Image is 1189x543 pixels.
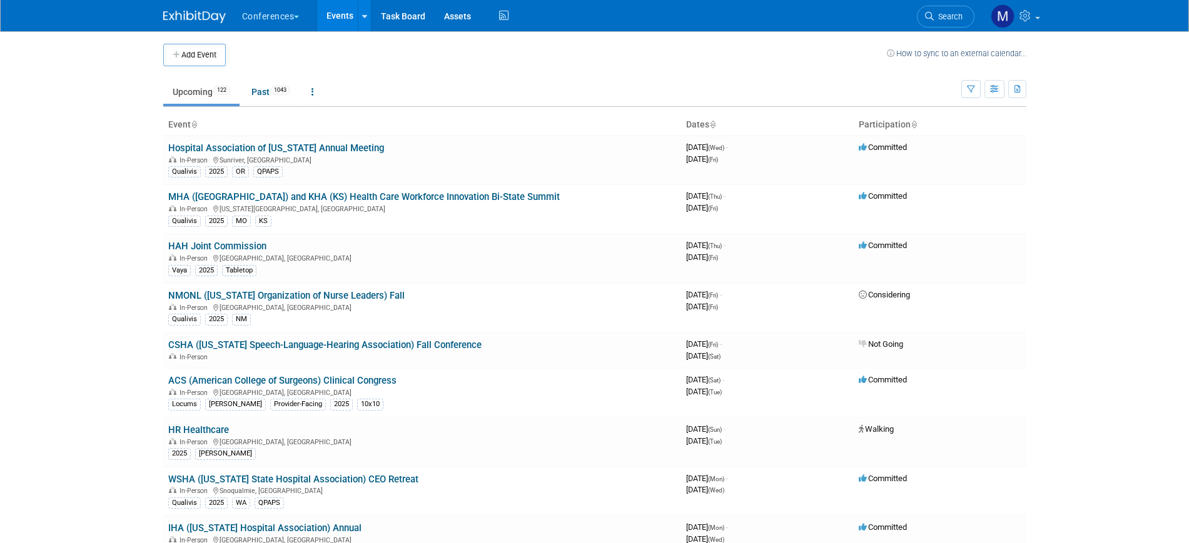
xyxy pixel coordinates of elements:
span: Walking [859,424,894,434]
a: Hospital Association of [US_STATE] Annual Meeting [168,142,384,154]
img: Marygrace LeGros [991,4,1014,28]
span: [DATE] [686,375,724,384]
div: [PERSON_NAME] [205,399,266,410]
span: Committed [859,142,907,152]
span: Committed [859,474,907,483]
span: [DATE] [686,290,722,299]
span: In-Person [180,156,211,164]
span: - [724,424,726,434]
div: QPAPS [255,497,284,509]
a: Past1043 [242,80,300,104]
span: Not Going [859,339,903,349]
img: In-Person Event [169,353,176,359]
span: (Fri) [708,304,718,311]
img: In-Person Event [169,389,176,395]
span: In-Person [180,205,211,213]
div: 2025 [205,216,228,227]
div: Qualivis [168,497,201,509]
div: [GEOGRAPHIC_DATA], [GEOGRAPHIC_DATA] [168,436,676,446]
span: In-Person [180,438,211,446]
div: WA [232,497,250,509]
span: (Thu) [708,242,722,249]
img: In-Person Event [169,438,176,444]
span: 1043 [270,86,290,95]
div: 2025 [195,265,218,276]
span: (Fri) [708,205,718,212]
span: [DATE] [686,191,726,201]
div: MO [232,216,251,227]
div: Sunriver, [GEOGRAPHIC_DATA] [168,154,676,164]
img: ExhibitDay [163,11,226,23]
div: [GEOGRAPHIC_DATA], [GEOGRAPHIC_DATA] [168,252,676,262]
span: [DATE] [686,485,724,494]
span: (Thu) [708,193,722,200]
span: In-Person [180,254,211,262]
a: Sort by Participation Type [911,119,917,129]
span: (Tue) [708,389,722,396]
th: Participation [854,114,1026,136]
span: In-Person [180,353,211,361]
a: ACS (American College of Surgeons) Clinical Congress [168,375,397,386]
span: (Fri) [708,341,718,348]
div: Snoqualmie, [GEOGRAPHIC_DATA] [168,485,676,495]
div: OR [232,166,249,177]
div: Provider-Facing [270,399,326,410]
a: CSHA ([US_STATE] Speech-Language-Hearing Association) Fall Conference [168,339,482,351]
span: (Fri) [708,156,718,163]
button: Add Event [163,44,226,66]
span: - [724,241,726,250]
span: (Wed) [708,144,724,151]
div: Tabletop [222,265,256,276]
div: [US_STATE][GEOGRAPHIC_DATA], [GEOGRAPHIC_DATA] [168,203,676,213]
img: In-Person Event [169,205,176,211]
span: - [720,339,722,349]
span: [DATE] [686,241,726,250]
div: [GEOGRAPHIC_DATA], [GEOGRAPHIC_DATA] [168,387,676,397]
a: HAH Joint Commission [168,241,266,252]
span: - [726,522,728,532]
div: Qualivis [168,166,201,177]
a: WSHA ([US_STATE] State Hospital Association) CEO Retreat [168,474,418,485]
a: Sort by Start Date [709,119,716,129]
span: [DATE] [686,522,728,532]
span: (Mon) [708,476,724,482]
img: In-Person Event [169,156,176,162]
div: 2025 [205,497,228,509]
span: (Wed) [708,487,724,494]
span: (Tue) [708,438,722,445]
a: How to sync to an external calendar... [887,49,1026,58]
div: KS [255,216,271,227]
span: [DATE] [686,339,722,349]
span: In-Person [180,389,211,397]
span: [DATE] [686,351,721,361]
span: - [726,142,728,152]
span: Committed [859,191,907,201]
span: [DATE] [686,203,718,212]
div: [PERSON_NAME] [195,448,256,459]
a: Upcoming122 [163,80,240,104]
span: [DATE] [686,142,728,152]
div: Locums [168,399,201,410]
span: - [722,375,724,384]
span: In-Person [180,487,211,495]
span: - [724,191,726,201]
a: MHA ([GEOGRAPHIC_DATA]) and KHA (KS) Health Care Workforce Innovation Bi-State Summit [168,191,560,202]
div: 2025 [330,399,353,410]
span: [DATE] [686,302,718,311]
div: 2025 [205,166,228,177]
div: 2025 [168,448,191,459]
span: (Sat) [708,377,721,384]
span: In-Person [180,304,211,312]
span: Committed [859,241,907,250]
span: [DATE] [686,474,728,483]
span: (Sun) [708,426,722,433]
a: Sort by Event Name [191,119,197,129]
th: Event [163,114,681,136]
span: (Sat) [708,353,721,360]
div: 2025 [205,314,228,325]
span: (Fri) [708,254,718,261]
span: Considering [859,290,910,299]
span: [DATE] [686,387,722,396]
div: Qualivis [168,216,201,227]
span: Committed [859,522,907,532]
